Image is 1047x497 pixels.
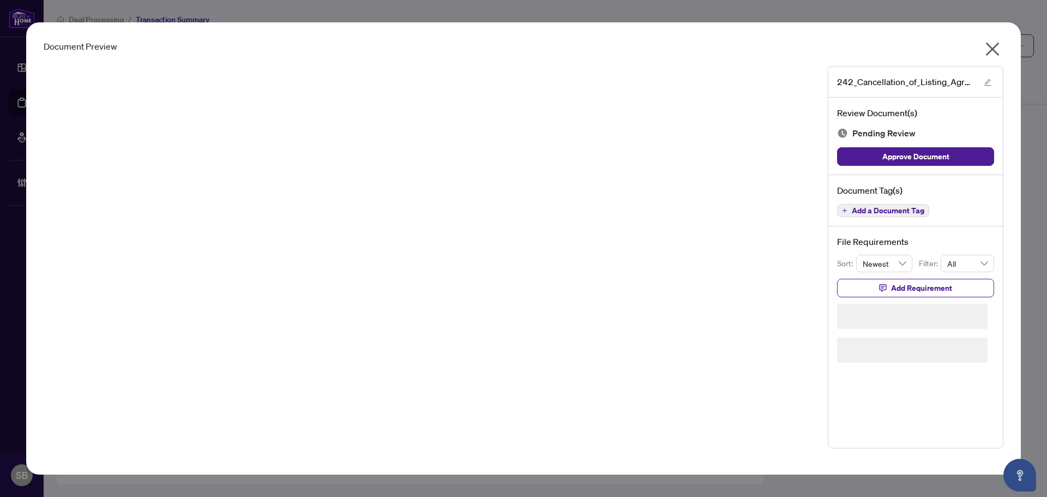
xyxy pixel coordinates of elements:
[891,279,952,297] span: Add Requirement
[837,128,848,139] img: Document Status
[947,255,988,272] span: All
[837,75,973,88] span: 242_Cancellation_of_Listing_Agreement_-_Authority_to_Offer_for_Sale_-_PropTx-[PERSON_NAME] 2.pdf
[1003,459,1036,492] button: Open asap
[919,258,941,270] p: Filter:
[863,255,906,272] span: Newest
[837,106,994,119] h4: Review Document(s)
[837,279,994,297] button: Add Requirement
[984,40,1001,58] span: close
[837,184,994,197] h4: Document Tag(s)
[852,207,924,214] span: Add a Document Tag
[837,147,994,166] button: Approve Document
[852,126,916,141] span: Pending Review
[837,258,856,270] p: Sort:
[882,148,949,165] span: Approve Document
[837,204,929,217] button: Add a Document Tag
[984,79,991,86] span: edit
[842,208,847,213] span: plus
[837,235,994,248] h4: File Requirements
[44,40,1003,53] div: Document Preview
